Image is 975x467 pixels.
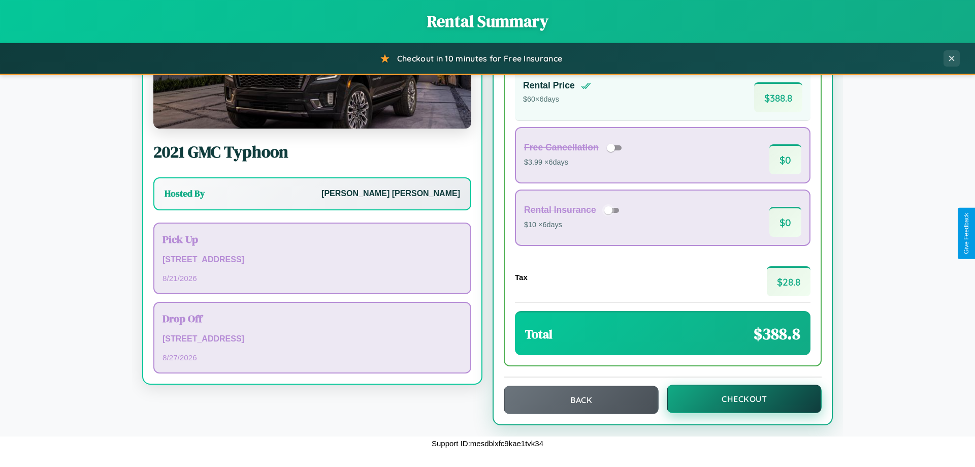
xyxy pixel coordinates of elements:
h3: Pick Up [162,232,462,246]
p: [STREET_ADDRESS] [162,332,462,347]
h4: Rental Insurance [524,205,596,215]
div: Give Feedback [963,213,970,254]
p: 8 / 27 / 2026 [162,351,462,364]
img: GMC Typhoon [153,27,471,129]
p: $3.99 × 6 days [524,156,625,169]
span: $ 0 [769,207,801,237]
h4: Free Cancellation [524,142,599,153]
span: $ 28.8 [767,266,810,296]
p: [PERSON_NAME] [PERSON_NAME] [321,186,460,201]
h3: Total [525,326,552,343]
p: 8 / 21 / 2026 [162,271,462,285]
button: Back [504,386,659,414]
p: Support ID: mesdblxfc9kae1tvk34 [432,437,543,450]
button: Checkout [667,385,822,413]
span: $ 388.8 [754,323,800,345]
span: Checkout in 10 minutes for Free Insurance [397,53,562,64]
p: $10 × 6 days [524,219,623,232]
h2: 2021 GMC Typhoon [153,141,471,163]
p: $ 60 × 6 days [523,93,591,106]
h3: Drop Off [162,311,462,326]
p: [STREET_ADDRESS] [162,253,462,267]
h1: Rental Summary [10,10,965,33]
span: $ 0 [769,144,801,174]
h3: Hosted By [165,188,205,200]
span: $ 388.8 [754,82,802,112]
h4: Tax [515,273,528,282]
h4: Rental Price [523,80,575,91]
